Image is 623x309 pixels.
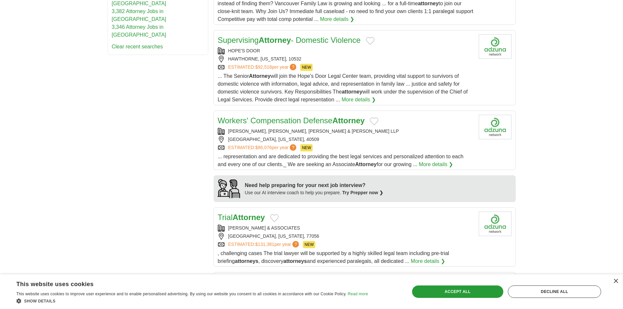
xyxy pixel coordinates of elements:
[16,292,347,296] span: This website uses cookies to improve user experience and to enable personalised advertising. By u...
[342,89,362,94] strong: attorney
[332,116,365,125] strong: Attorney
[412,285,503,298] div: Accept all
[249,73,270,79] strong: Attorney
[218,225,474,232] div: [PERSON_NAME] & ASSOCIATES
[245,189,384,196] div: Use our AI interview coach to help you prepare.
[255,242,274,247] span: $131,381
[411,257,445,265] a: More details ❯
[112,44,163,49] a: Clear recent searches
[16,298,368,304] div: Show details
[508,285,601,298] div: Decline all
[218,233,474,240] div: [GEOGRAPHIC_DATA], [US_STATE], 77056
[303,241,315,248] span: NEW
[290,144,296,151] span: ?
[479,115,511,139] img: Company logo
[290,64,296,70] span: ?
[24,299,56,303] span: Show details
[218,154,464,167] span: ... representation and are dedicated to providing the best legal services and personalized attent...
[479,34,511,59] img: Company logo
[419,161,453,168] a: More details ❯
[366,37,374,45] button: Add to favorite jobs
[341,96,376,104] a: More details ❯
[218,56,474,62] div: HAWTHORNE, [US_STATE], 10532
[218,250,449,264] span: , challenging cases The trial lawyer will be supported by a highly skilled legal team including p...
[283,258,307,264] strong: attorneys
[348,292,368,296] a: Read more, opens a new window
[218,213,265,222] a: TrialAttorney
[245,181,384,189] div: Need help preparing for your next job interview?
[218,36,361,44] a: SupervisingAttorney- Domestic Violence
[112,24,166,38] a: 3,346 Attorney Jobs in [GEOGRAPHIC_DATA]
[259,36,291,44] strong: Attorney
[255,145,272,150] span: $86,076
[479,212,511,236] img: Company logo
[235,258,258,264] strong: attorneys
[613,279,618,284] div: Close
[255,64,272,70] span: $92,518
[218,73,468,102] span: ... The Senior will join the Hope's Door Legal Center team, providing vital support to survivors ...
[218,116,365,125] a: Workers' Compensation DefenseAttorney
[16,278,352,288] div: This website uses cookies
[320,15,355,23] a: More details ❯
[342,190,384,195] a: Try Prepper now ❯
[228,241,301,248] a: ESTIMATED:$131,381per year?
[418,1,439,6] strong: attorney
[112,9,166,22] a: 3,382 Attorney Jobs in [GEOGRAPHIC_DATA]
[300,144,313,151] span: NEW
[228,144,298,151] a: ESTIMATED:$86,076per year?
[270,214,279,222] button: Add to favorite jobs
[228,64,298,71] a: ESTIMATED:$92,518per year?
[370,117,378,125] button: Add to favorite jobs
[218,128,474,135] div: [PERSON_NAME], [PERSON_NAME], [PERSON_NAME] & [PERSON_NAME] LLP
[233,213,265,222] strong: Attorney
[218,47,474,54] div: HOPE'S DOOR
[355,162,377,167] strong: Attorney
[218,136,474,143] div: [GEOGRAPHIC_DATA], [US_STATE], 40509
[300,64,313,71] span: NEW
[292,241,299,248] span: ?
